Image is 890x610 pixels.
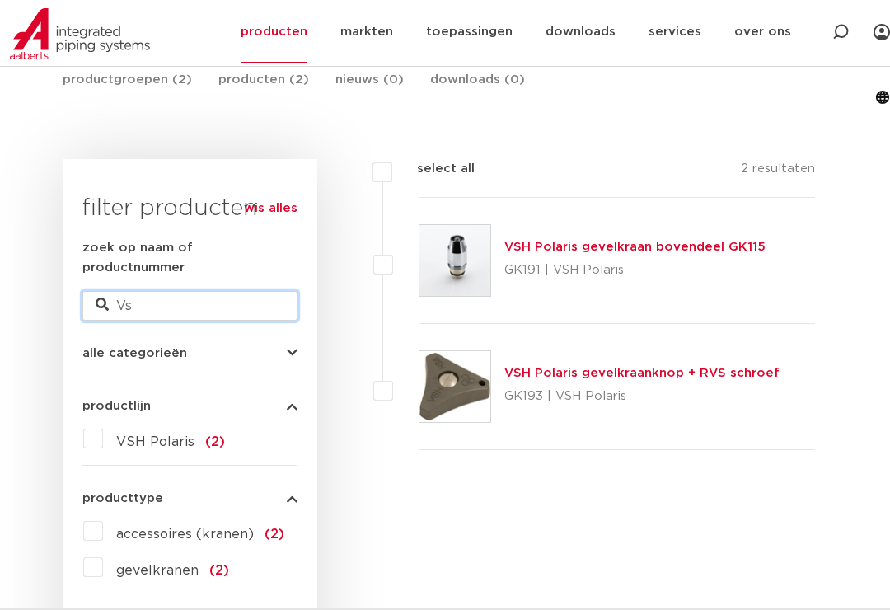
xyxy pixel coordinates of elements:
[82,400,151,412] span: productlijn
[82,347,187,359] span: alle categorieën
[205,435,225,448] span: (2)
[82,291,297,321] input: zoeken
[504,241,766,253] a: VSH Polaris gevelkraan bovendeel GK115
[504,367,780,379] a: VSH Polaris gevelkraanknop + RVS schroef
[82,492,163,504] span: producttype
[82,192,297,225] h3: filter producten
[116,435,194,448] span: VSH Polaris
[265,528,284,541] span: (2)
[741,159,815,185] p: 2 resultaten
[82,400,297,412] button: productlijn
[504,383,780,410] p: GK193 | VSH Polaris
[209,564,229,577] span: (2)
[392,159,475,179] label: select all
[82,347,297,359] button: alle categorieën
[419,351,490,422] img: Thumbnail for VSH Polaris gevelkraanknop + RVS schroef
[82,492,297,504] button: producttype
[244,199,297,218] a: wis alles
[419,225,490,296] img: Thumbnail for VSH Polaris gevelkraan bovendeel GK115
[116,528,254,541] span: accessoires (kranen)
[116,564,199,577] span: gevelkranen
[82,238,297,278] label: zoek op naam of productnummer
[504,257,766,284] p: GK191 | VSH Polaris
